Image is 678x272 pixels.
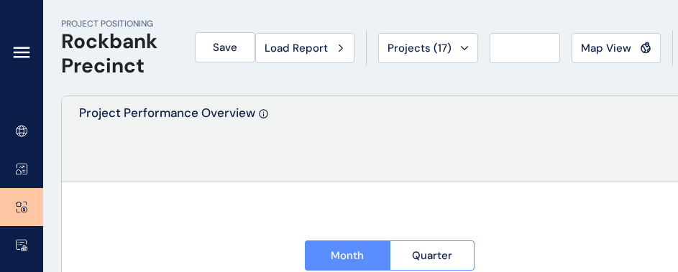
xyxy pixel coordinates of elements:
p: Project Performance Overview [79,105,255,182]
span: Map View [581,41,631,55]
button: Save [195,32,255,62]
button: Map View [572,33,661,63]
span: Load Report [265,41,328,55]
span: Save [213,40,237,55]
button: Load Report [255,33,354,63]
span: Projects ( 17 ) [388,41,452,55]
button: Projects (17) [378,33,478,63]
h1: Rockbank Precinct [61,29,178,78]
p: PROJECT POSITIONING [61,18,178,30]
